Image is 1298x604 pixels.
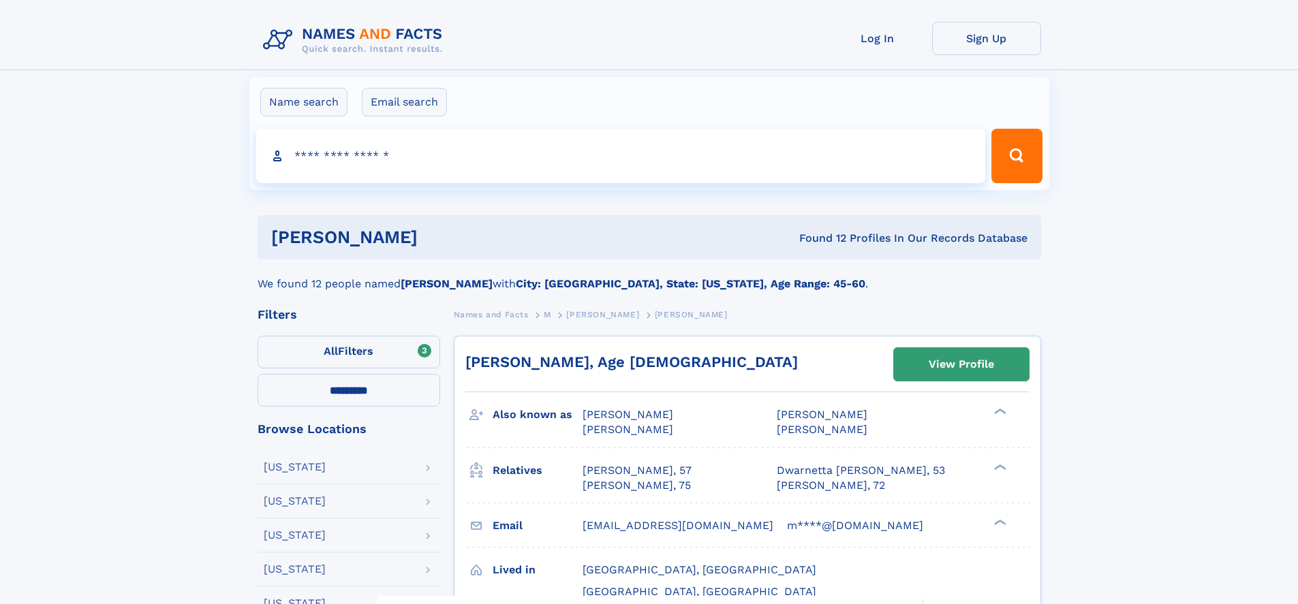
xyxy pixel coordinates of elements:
[991,518,1007,526] div: ❯
[493,459,583,482] h3: Relatives
[516,277,865,290] b: City: [GEOGRAPHIC_DATA], State: [US_STATE], Age Range: 45-60
[991,462,1007,471] div: ❯
[823,22,932,55] a: Log In
[264,462,326,473] div: [US_STATE]
[256,129,986,183] input: search input
[264,564,326,575] div: [US_STATE]
[401,277,493,290] b: [PERSON_NAME]
[583,478,691,493] a: [PERSON_NAME], 75
[544,310,551,319] span: M
[454,306,529,323] a: Names and Facts
[991,407,1007,416] div: ❯
[264,496,326,507] div: [US_STATE]
[894,348,1029,381] a: View Profile
[324,345,338,357] span: All
[493,514,583,537] h3: Email
[566,306,639,323] a: [PERSON_NAME]
[258,423,440,435] div: Browse Locations
[258,308,440,321] div: Filters
[258,259,1041,292] div: We found 12 people named with .
[583,585,816,598] span: [GEOGRAPHIC_DATA], [GEOGRAPHIC_DATA]
[465,353,798,370] a: [PERSON_NAME], Age [DEMOGRAPHIC_DATA]
[493,403,583,426] h3: Also known as
[362,88,447,116] label: Email search
[260,88,347,116] label: Name search
[566,310,639,319] span: [PERSON_NAME]
[777,478,885,493] a: [PERSON_NAME], 72
[777,423,867,436] span: [PERSON_NAME]
[583,408,673,421] span: [PERSON_NAME]
[655,310,728,319] span: [PERSON_NAME]
[991,129,1042,183] button: Search Button
[929,349,994,380] div: View Profile
[777,463,945,478] a: Dwarnetta [PERSON_NAME], 53
[544,306,551,323] a: M
[583,463,692,478] a: [PERSON_NAME], 57
[493,558,583,582] h3: Lived in
[258,22,454,59] img: Logo Names and Facts
[258,336,440,368] label: Filters
[608,231,1027,246] div: Found 12 Profiles In Our Records Database
[583,563,816,576] span: [GEOGRAPHIC_DATA], [GEOGRAPHIC_DATA]
[583,519,773,532] span: [EMAIL_ADDRESS][DOMAIN_NAME]
[271,229,608,246] h1: [PERSON_NAME]
[932,22,1041,55] a: Sign Up
[583,423,673,436] span: [PERSON_NAME]
[777,408,867,421] span: [PERSON_NAME]
[264,530,326,541] div: [US_STATE]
